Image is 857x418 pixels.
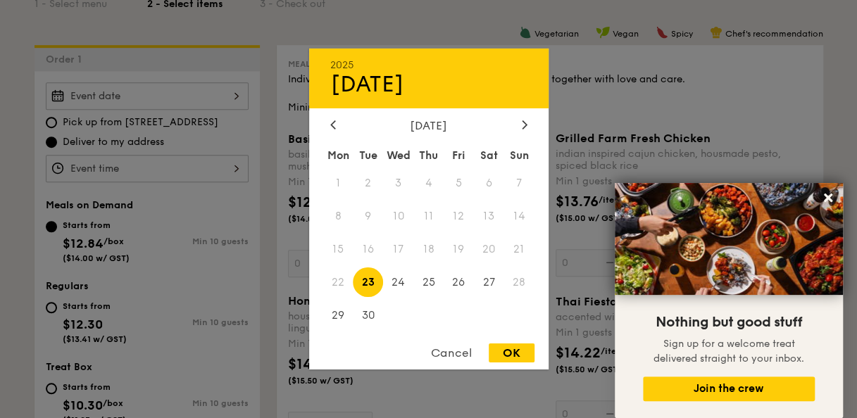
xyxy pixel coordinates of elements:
button: Join the crew [643,376,815,401]
div: Mon [323,143,354,168]
span: 29 [323,300,354,330]
span: 30 [353,300,383,330]
span: 12 [444,201,474,232]
span: 13 [474,201,504,232]
span: 23 [353,267,383,297]
span: 11 [413,201,444,232]
span: 3 [383,168,413,198]
span: 24 [383,267,413,297]
button: Close [817,186,839,209]
span: Sign up for a welcome treat delivered straight to your inbox. [653,338,804,365]
span: 22 [323,267,354,297]
span: 28 [504,267,534,297]
span: 19 [444,234,474,265]
span: 7 [504,168,534,198]
img: DSC07876-Edit02-Large.jpeg [615,183,843,295]
div: Tue [353,143,383,168]
span: 14 [504,201,534,232]
span: 4 [413,168,444,198]
span: Nothing but good stuff [656,314,802,331]
span: 1 [323,168,354,198]
span: 17 [383,234,413,265]
span: 26 [444,267,474,297]
div: Wed [383,143,413,168]
span: 8 [323,201,354,232]
div: 2025 [330,59,527,71]
span: 9 [353,201,383,232]
span: 5 [444,168,474,198]
div: Fri [444,143,474,168]
span: 6 [474,168,504,198]
span: 21 [504,234,534,265]
span: 27 [474,267,504,297]
div: [DATE] [330,71,527,98]
div: Cancel [417,343,486,362]
span: 16 [353,234,383,265]
div: Sat [474,143,504,168]
span: 15 [323,234,354,265]
div: [DATE] [330,119,527,132]
span: 10 [383,201,413,232]
span: 25 [413,267,444,297]
span: 2 [353,168,383,198]
span: 20 [474,234,504,265]
div: Sun [504,143,534,168]
div: OK [489,343,534,362]
div: Thu [413,143,444,168]
span: 18 [413,234,444,265]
